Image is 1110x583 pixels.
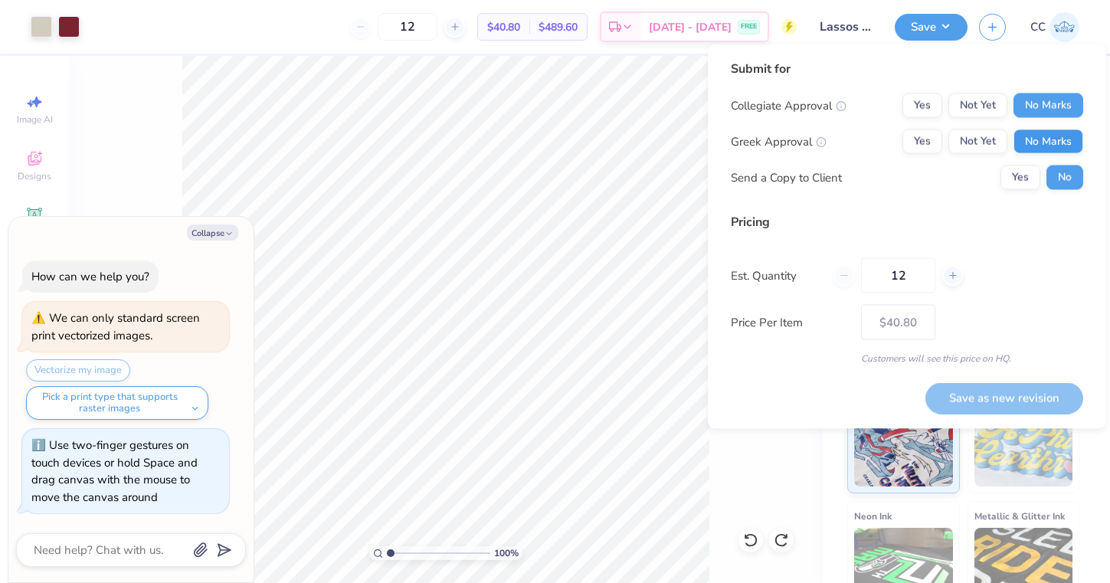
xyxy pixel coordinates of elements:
button: No Marks [1013,93,1083,118]
button: Yes [902,93,942,118]
span: Image AI [17,113,53,126]
button: Pick a print type that supports raster images [26,386,208,420]
span: Metallic & Glitter Ink [974,508,1065,524]
button: No Marks [1013,129,1083,154]
div: Customers will see this price on HQ. [731,352,1083,365]
button: Collapse [187,224,238,241]
input: – – [378,13,437,41]
button: Not Yet [948,93,1007,118]
button: Save [895,14,968,41]
img: Camille Colpoys [1049,12,1079,42]
div: We can only standard screen print vectorized images. [31,310,200,343]
span: $489.60 [539,19,578,35]
span: 100 % [494,546,519,560]
span: [DATE] - [DATE] [649,19,732,35]
input: Untitled Design [808,11,883,42]
span: FREE [741,21,757,32]
a: CC [1030,12,1079,42]
div: Use two-finger gestures on touch devices or hold Space and drag canvas with the mouse to move the... [31,437,198,505]
button: No [1046,165,1083,190]
div: Greek Approval [731,133,827,150]
button: Not Yet [948,129,1007,154]
div: Send a Copy to Client [731,169,842,186]
label: Est. Quantity [731,267,822,284]
button: Yes [1000,165,1040,190]
img: Standard [854,410,953,486]
span: Neon Ink [854,508,892,524]
button: Yes [902,129,942,154]
input: – – [861,258,935,293]
div: Collegiate Approval [731,97,846,114]
label: Price Per Item [731,313,850,331]
img: Puff Ink [974,410,1073,486]
div: Submit for [731,60,1083,78]
div: How can we help you? [31,269,149,284]
span: Designs [18,170,51,182]
span: $40.80 [487,19,520,35]
span: CC [1030,18,1046,36]
div: Pricing [731,213,1083,231]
